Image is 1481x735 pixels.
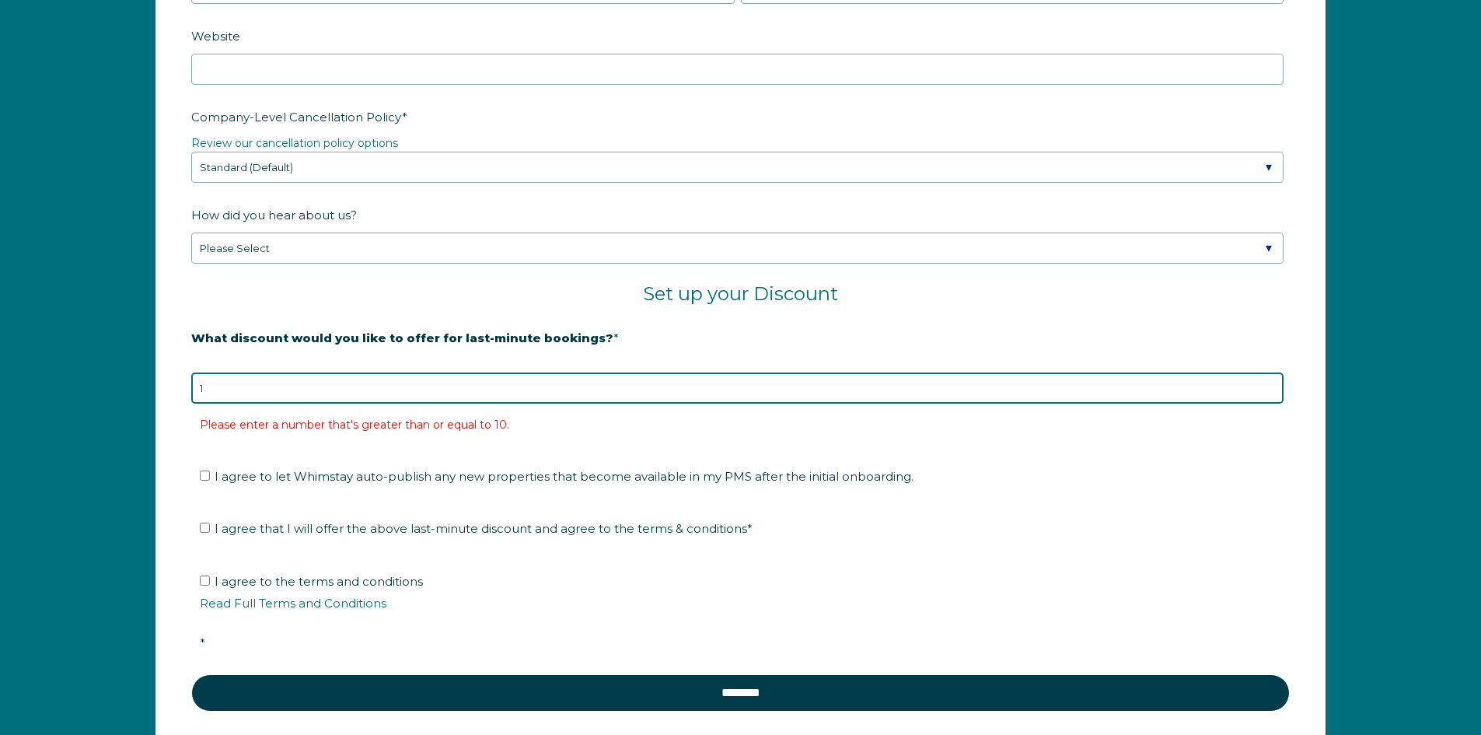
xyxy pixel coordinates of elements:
[643,282,838,305] span: Set up your Discount
[191,136,398,150] a: Review our cancellation policy options
[191,24,240,48] span: Website
[200,574,1292,650] span: I agree to the terms and conditions
[200,596,386,611] a: Read Full Terms and Conditions
[191,203,357,227] span: How did you hear about us?
[191,331,613,345] strong: What discount would you like to offer for last-minute bookings?
[191,357,435,371] strong: 20% is recommended, minimum of 10%
[215,469,913,484] span: I agree to let Whimstay auto-publish any new properties that become available in my PMS after the...
[200,523,210,533] input: I agree that I will offer the above last-minute discount and agree to the terms & conditions*
[200,576,210,586] input: I agree to the terms and conditionsRead Full Terms and Conditions*
[215,521,753,536] span: I agree that I will offer the above last-minute discount and agree to the terms & conditions
[200,471,210,481] input: I agree to let Whimstay auto-publish any new properties that become available in my PMS after the...
[191,105,402,129] span: Company-Level Cancellation Policy
[200,418,509,432] label: Please enter a number that's greater than or equal to 10.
